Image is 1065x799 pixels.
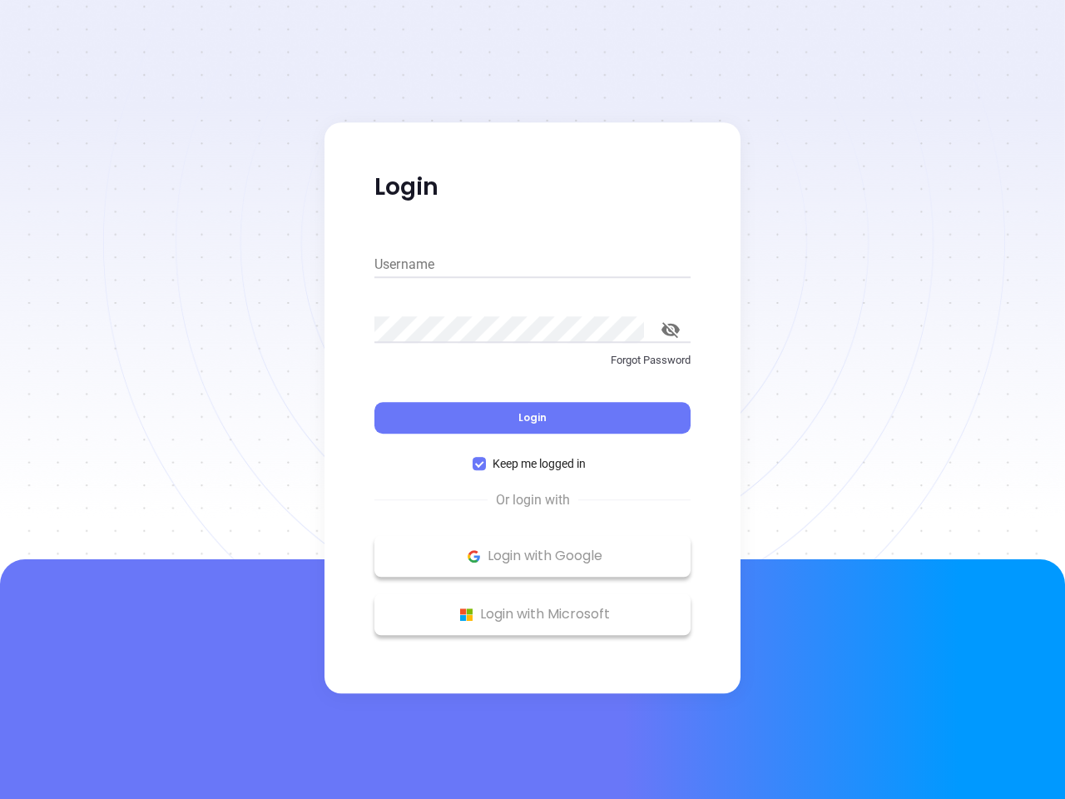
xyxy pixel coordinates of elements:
p: Login with Microsoft [383,602,682,627]
p: Login [374,172,691,202]
p: Login with Google [383,543,682,568]
button: toggle password visibility [651,310,691,350]
span: Or login with [488,490,578,510]
a: Forgot Password [374,352,691,382]
button: Login [374,402,691,434]
img: Microsoft Logo [456,604,477,625]
button: Google Logo Login with Google [374,535,691,577]
span: Keep me logged in [486,454,592,473]
button: Microsoft Logo Login with Microsoft [374,593,691,635]
img: Google Logo [463,546,484,567]
span: Login [518,410,547,424]
p: Forgot Password [374,352,691,369]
